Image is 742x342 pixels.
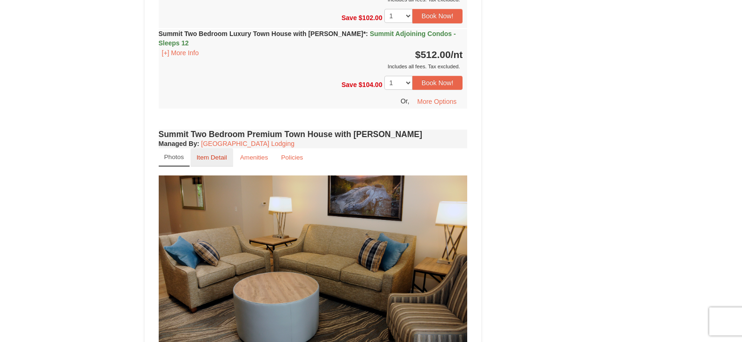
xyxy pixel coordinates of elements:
[366,30,368,37] span: :
[341,81,357,88] span: Save
[412,9,463,23] button: Book Now!
[159,48,202,58] button: [+] More Info
[164,153,184,160] small: Photos
[411,95,463,109] button: More Options
[401,97,410,105] span: Or,
[281,154,303,161] small: Policies
[159,140,197,147] span: Managed By
[234,148,274,167] a: Amenities
[341,14,357,22] span: Save
[159,30,456,47] strong: Summit Two Bedroom Luxury Town House with [PERSON_NAME]*
[415,49,451,60] span: $512.00
[159,30,456,47] span: Summit Adjoining Condos - Sleeps 12
[159,140,199,147] strong: :
[197,154,227,161] small: Item Detail
[275,148,309,167] a: Policies
[359,14,382,22] span: $102.00
[159,130,468,139] h4: Summit Two Bedroom Premium Town House with [PERSON_NAME]
[359,81,382,88] span: $104.00
[159,62,463,71] div: Includes all fees. Tax excluded.
[451,49,463,60] span: /nt
[240,154,268,161] small: Amenities
[191,148,233,167] a: Item Detail
[412,76,463,90] button: Book Now!
[201,140,294,147] a: [GEOGRAPHIC_DATA] Lodging
[159,148,190,167] a: Photos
